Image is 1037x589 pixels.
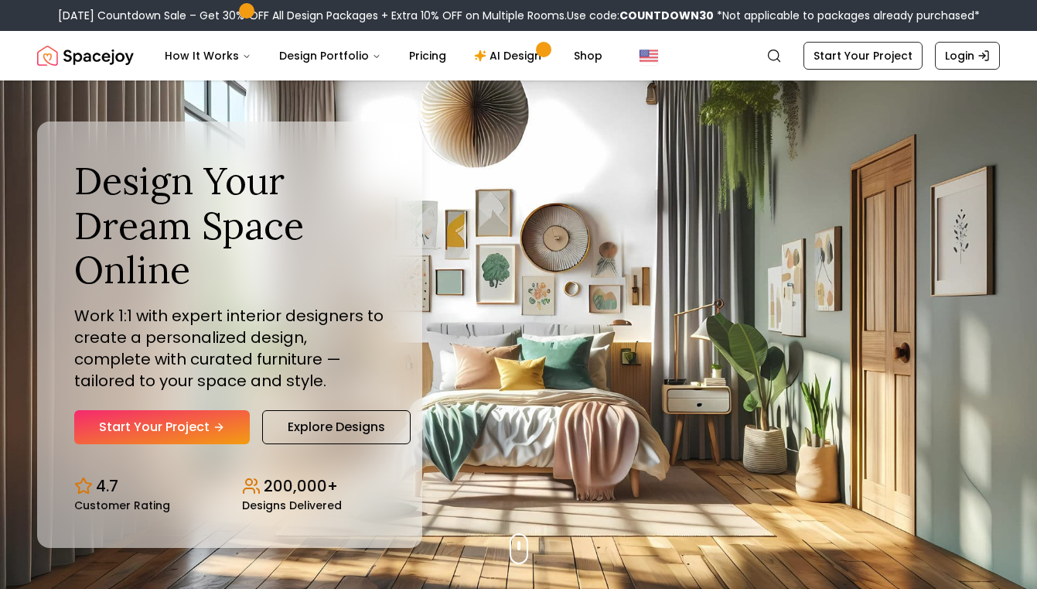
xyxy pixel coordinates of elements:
p: Work 1:1 with expert interior designers to create a personalized design, complete with curated fu... [74,305,385,392]
a: AI Design [462,40,558,71]
small: Designs Delivered [242,500,342,511]
span: *Not applicable to packages already purchased* [714,8,980,23]
a: Login [935,42,1000,70]
a: Pricing [397,40,459,71]
a: Start Your Project [803,42,923,70]
span: Use code: [567,8,714,23]
img: Spacejoy Logo [37,40,134,71]
div: [DATE] Countdown Sale – Get 30% OFF All Design Packages + Extra 10% OFF on Multiple Rooms. [58,8,980,23]
nav: Global [37,31,1000,80]
p: 200,000+ [264,475,338,497]
a: Explore Designs [262,410,411,444]
a: Start Your Project [74,410,250,444]
a: Spacejoy [37,40,134,71]
small: Customer Rating [74,500,170,511]
b: COUNTDOWN30 [619,8,714,23]
div: Design stats [74,463,385,511]
a: Shop [561,40,615,71]
nav: Main [152,40,615,71]
p: 4.7 [96,475,118,497]
button: Design Portfolio [267,40,394,71]
h1: Design Your Dream Space Online [74,159,385,293]
img: United States [640,46,658,65]
button: How It Works [152,40,264,71]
